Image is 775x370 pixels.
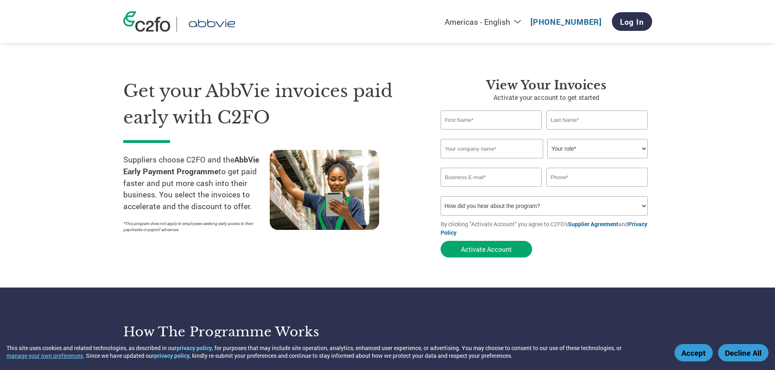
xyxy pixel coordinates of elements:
a: Log In [612,12,652,31]
a: Privacy Policy [441,220,647,236]
input: Phone* [546,168,648,187]
button: Activate Account [441,241,532,257]
img: c2fo logo [123,11,170,32]
h3: How the programme works [123,324,378,340]
input: Invalid Email format [441,168,542,187]
input: First Name* [441,110,542,130]
p: *This program does not apply to employees seeking early access to their paychecks or payroll adva... [123,221,262,233]
img: AbbVie [183,17,241,32]
p: Suppliers choose C2FO and the to get paid faster and put more cash into their business. You selec... [123,154,270,212]
strong: AbbVie Early Payment Programme [123,154,259,176]
div: Inavlid Phone Number [546,188,648,193]
button: Accept [675,344,713,361]
select: Title/Role [547,139,648,158]
p: Activate your account to get started [441,93,652,102]
button: manage your own preferences [7,352,83,359]
div: Inavlid Email Address [441,188,542,193]
p: By clicking "Activate Account" you agree to C2FO's and [441,220,652,237]
div: Invalid last name or last name is too long [546,130,648,136]
h3: View your invoices [441,78,652,93]
a: Supplier Agreement [568,220,618,228]
input: Your company name* [441,139,543,158]
button: Decline All [718,344,768,361]
input: Last Name* [546,110,648,130]
div: Invalid first name or first name is too long [441,130,542,136]
h1: Get your AbbVie invoices paid early with C2FO [123,78,416,130]
div: Invalid company name or company name is too long [441,159,648,164]
div: This site uses cookies and related technologies, as described in our , for purposes that may incl... [7,344,663,359]
a: [PHONE_NUMBER] [530,17,602,27]
a: privacy policy [177,344,212,352]
a: privacy policy [154,352,190,359]
img: supply chain worker [270,150,379,230]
